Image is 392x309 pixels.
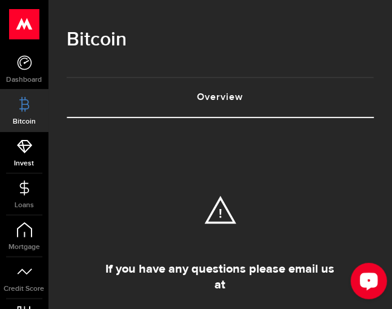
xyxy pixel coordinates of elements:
ul: Tabs Navigation [67,77,374,118]
iframe: LiveChat chat widget [341,258,392,309]
a: Overview [67,78,374,117]
h2: If you have any questions please email us at [103,261,337,293]
h1: Bitcoin [67,24,374,56]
